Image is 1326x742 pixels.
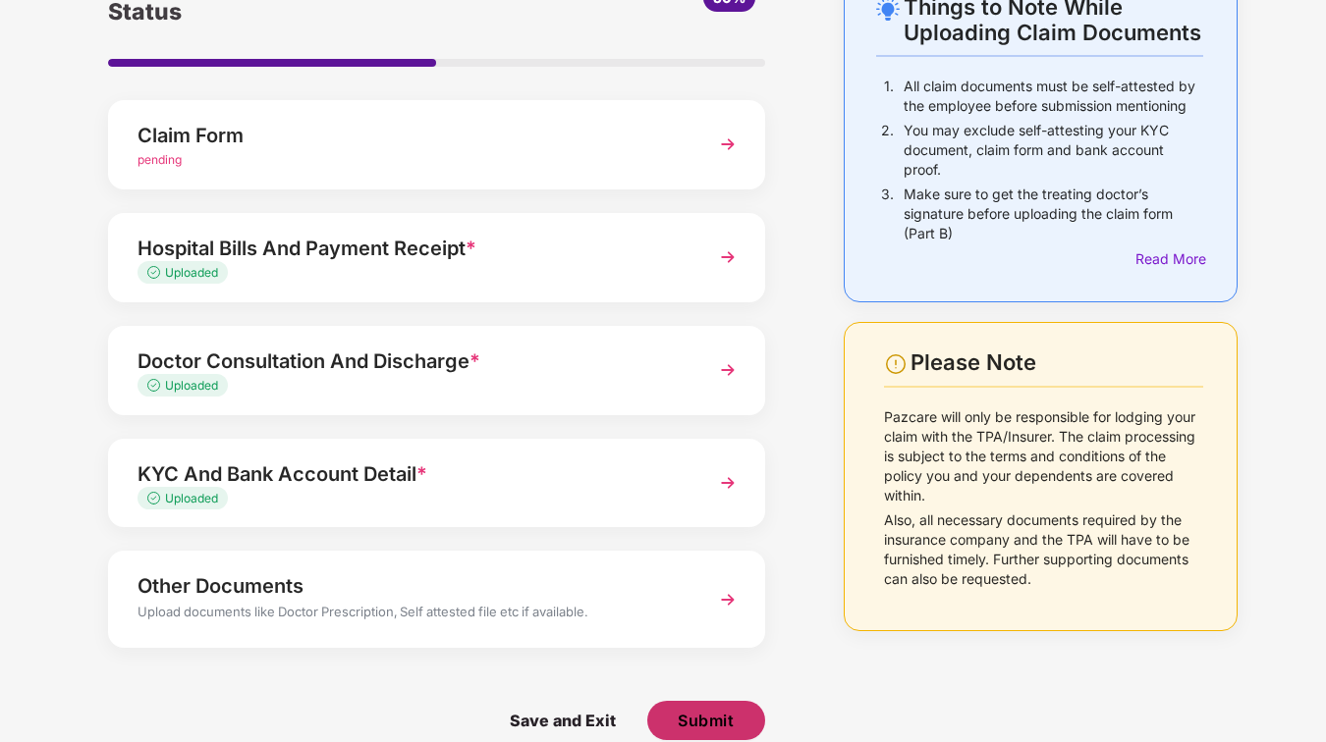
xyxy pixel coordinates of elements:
[884,510,1203,589] p: Also, all necessary documents required by the insurance company and the TPA will have to be furni...
[1135,248,1203,270] div: Read More
[138,233,686,264] div: Hospital Bills And Payment Receipt
[904,185,1203,243] p: Make sure to get the treating doctor’s signature before uploading the claim form (Part B)
[138,345,686,377] div: Doctor Consultation And Discharge
[911,349,1203,376] div: Please Note
[165,491,218,505] span: Uploaded
[904,77,1203,116] p: All claim documents must be self-attested by the employee before submission mentioning
[710,239,746,275] img: svg+xml;base64,PHN2ZyBpZD0iTmV4dCIgeG1sbnM9Imh0dHA6Ly93d3cudzMub3JnLzIwMDAvc3ZnIiB3aWR0aD0iMzYiIG...
[138,570,686,602] div: Other Documents
[710,127,746,162] img: svg+xml;base64,PHN2ZyBpZD0iTmV4dCIgeG1sbnM9Imh0dHA6Ly93d3cudzMub3JnLzIwMDAvc3ZnIiB3aWR0aD0iMzYiIG...
[138,152,182,167] span: pending
[647,701,765,740] button: Submit
[147,266,165,279] img: svg+xml;base64,PHN2ZyB4bWxucz0iaHR0cDovL3d3dy53My5vcmcvMjAwMC9zdmciIHdpZHRoPSIxMy4zMzMiIGhlaWdodD...
[884,352,908,376] img: svg+xml;base64,PHN2ZyBpZD0iV2FybmluZ18tXzI0eDI0IiBkYXRhLW5hbWU9Ildhcm5pbmcgLSAyNHgyNCIgeG1sbnM9Im...
[138,120,686,151] div: Claim Form
[710,352,746,388] img: svg+xml;base64,PHN2ZyBpZD0iTmV4dCIgeG1sbnM9Imh0dHA6Ly93d3cudzMub3JnLzIwMDAvc3ZnIiB3aWR0aD0iMzYiIG...
[147,379,165,392] img: svg+xml;base64,PHN2ZyB4bWxucz0iaHR0cDovL3d3dy53My5vcmcvMjAwMC9zdmciIHdpZHRoPSIxMy4zMzMiIGhlaWdodD...
[165,265,218,280] span: Uploaded
[904,121,1203,180] p: You may exclude self-attesting your KYC document, claim form and bank account proof.
[884,407,1203,505] p: Pazcare will only be responsible for lodging your claim with the TPA/Insurer. The claim processin...
[710,582,746,617] img: svg+xml;base64,PHN2ZyBpZD0iTmV4dCIgeG1sbnM9Imh0dHA6Ly93d3cudzMub3JnLzIwMDAvc3ZnIiB3aWR0aD0iMzYiIG...
[165,378,218,393] span: Uploaded
[138,602,686,627] div: Upload documents like Doctor Prescription, Self attested file etc if available.
[490,701,635,740] span: Save and Exit
[881,121,894,180] p: 2.
[678,710,734,731] span: Submit
[710,465,746,501] img: svg+xml;base64,PHN2ZyBpZD0iTmV4dCIgeG1sbnM9Imh0dHA6Ly93d3cudzMub3JnLzIwMDAvc3ZnIiB3aWR0aD0iMzYiIG...
[138,458,686,490] div: KYC And Bank Account Detail
[884,77,894,116] p: 1.
[147,492,165,504] img: svg+xml;base64,PHN2ZyB4bWxucz0iaHR0cDovL3d3dy53My5vcmcvMjAwMC9zdmciIHdpZHRoPSIxMy4zMzMiIGhlaWdodD...
[881,185,894,243] p: 3.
